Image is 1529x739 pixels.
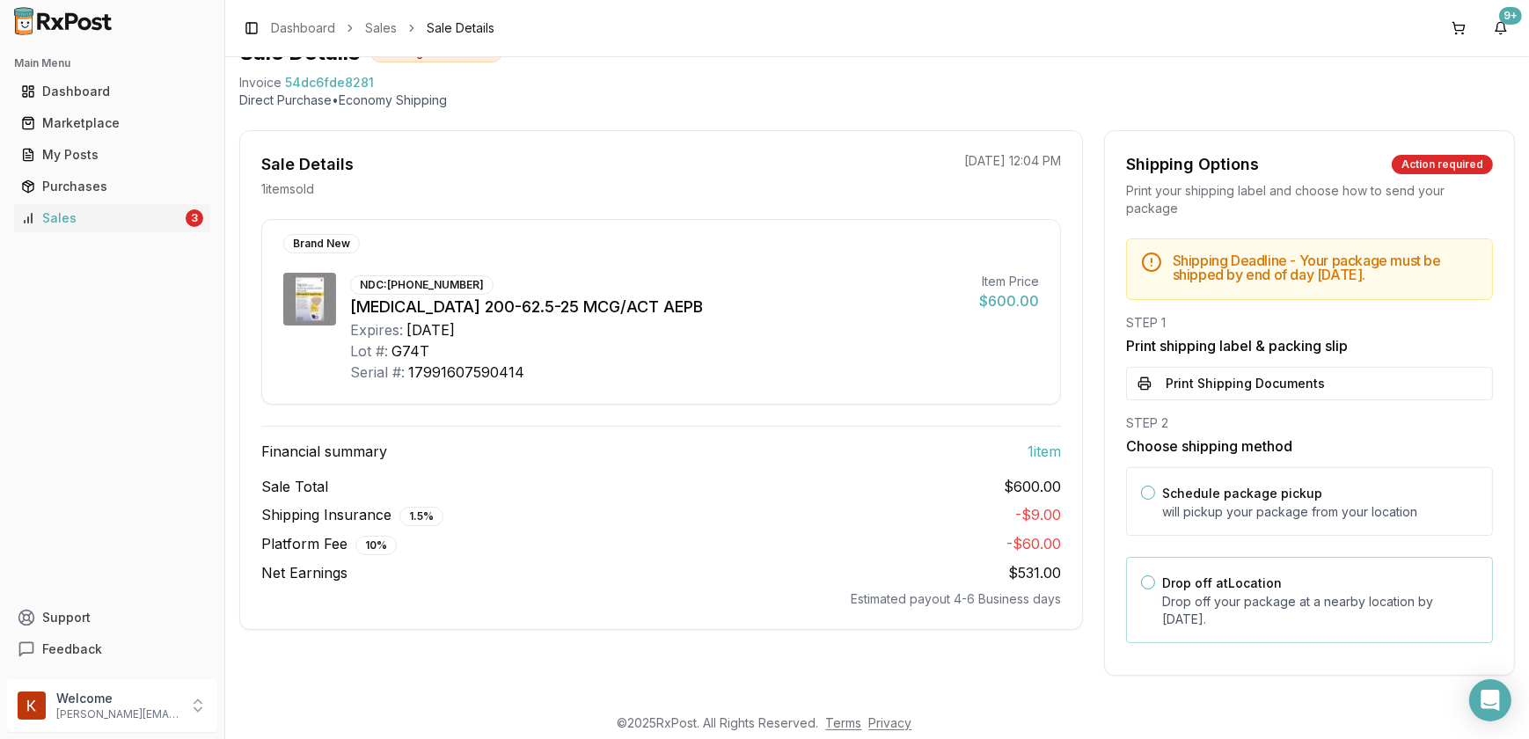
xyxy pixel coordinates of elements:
[14,56,210,70] h2: Main Menu
[1126,435,1493,457] h3: Choose shipping method
[1162,575,1282,590] label: Drop off at Location
[56,707,179,721] p: [PERSON_NAME][EMAIL_ADDRESS][DOMAIN_NAME]
[239,74,282,91] div: Invoice
[350,275,494,295] div: NDC: [PHONE_NUMBER]
[261,590,1061,608] div: Estimated payout 4-6 Business days
[186,209,203,227] div: 3
[350,340,388,362] div: Lot #:
[1004,476,1061,497] span: $600.00
[869,715,912,730] a: Privacy
[1008,564,1061,582] span: $531.00
[408,362,524,383] div: 17991607590414
[261,533,397,555] span: Platform Fee
[261,562,347,583] span: Net Earnings
[1499,7,1522,25] div: 9+
[1126,335,1493,356] h3: Print shipping label & packing slip
[56,690,179,707] p: Welcome
[271,19,335,37] a: Dashboard
[14,139,210,171] a: My Posts
[350,319,403,340] div: Expires:
[18,691,46,720] img: User avatar
[365,19,397,37] a: Sales
[261,504,443,526] span: Shipping Insurance
[1126,414,1493,432] div: STEP 2
[355,536,397,555] div: 10 %
[21,178,203,195] div: Purchases
[350,362,405,383] div: Serial #:
[427,19,494,37] span: Sale Details
[391,340,429,362] div: G74T
[285,74,374,91] span: 54dc6fde8281
[979,290,1039,311] div: $600.00
[261,441,387,462] span: Financial summary
[1126,152,1259,177] div: Shipping Options
[406,319,455,340] div: [DATE]
[261,180,314,198] p: 1 item sold
[7,633,217,665] button: Feedback
[42,640,102,658] span: Feedback
[826,715,862,730] a: Terms
[1162,503,1478,521] p: will pickup your package from your location
[1392,155,1493,174] div: Action required
[399,507,443,526] div: 1.5 %
[1162,486,1322,501] label: Schedule package pickup
[239,91,1515,109] p: Direct Purchase • Economy Shipping
[14,107,210,139] a: Marketplace
[21,146,203,164] div: My Posts
[1015,506,1061,523] span: - $9.00
[1006,535,1061,552] span: - $60.00
[7,7,120,35] img: RxPost Logo
[1487,14,1515,42] button: 9+
[350,295,965,319] div: [MEDICAL_DATA] 200-62.5-25 MCG/ACT AEPB
[14,171,210,202] a: Purchases
[21,83,203,100] div: Dashboard
[1469,679,1511,721] div: Open Intercom Messenger
[21,209,182,227] div: Sales
[261,152,354,177] div: Sale Details
[1126,182,1493,217] div: Print your shipping label and choose how to send your package
[7,204,217,232] button: Sales3
[964,152,1061,170] p: [DATE] 12:04 PM
[979,273,1039,290] div: Item Price
[7,141,217,169] button: My Posts
[7,172,217,201] button: Purchases
[283,273,336,326] img: Trelegy Ellipta 200-62.5-25 MCG/ACT AEPB
[1126,314,1493,332] div: STEP 1
[1162,593,1478,628] p: Drop off your package at a nearby location by [DATE] .
[1126,367,1493,400] button: Print Shipping Documents
[1028,441,1061,462] span: 1 item
[21,114,203,132] div: Marketplace
[283,234,360,253] div: Brand New
[1173,253,1478,282] h5: Shipping Deadline - Your package must be shipped by end of day [DATE] .
[14,76,210,107] a: Dashboard
[7,602,217,633] button: Support
[271,19,494,37] nav: breadcrumb
[7,77,217,106] button: Dashboard
[7,109,217,137] button: Marketplace
[14,202,210,234] a: Sales3
[261,476,328,497] span: Sale Total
